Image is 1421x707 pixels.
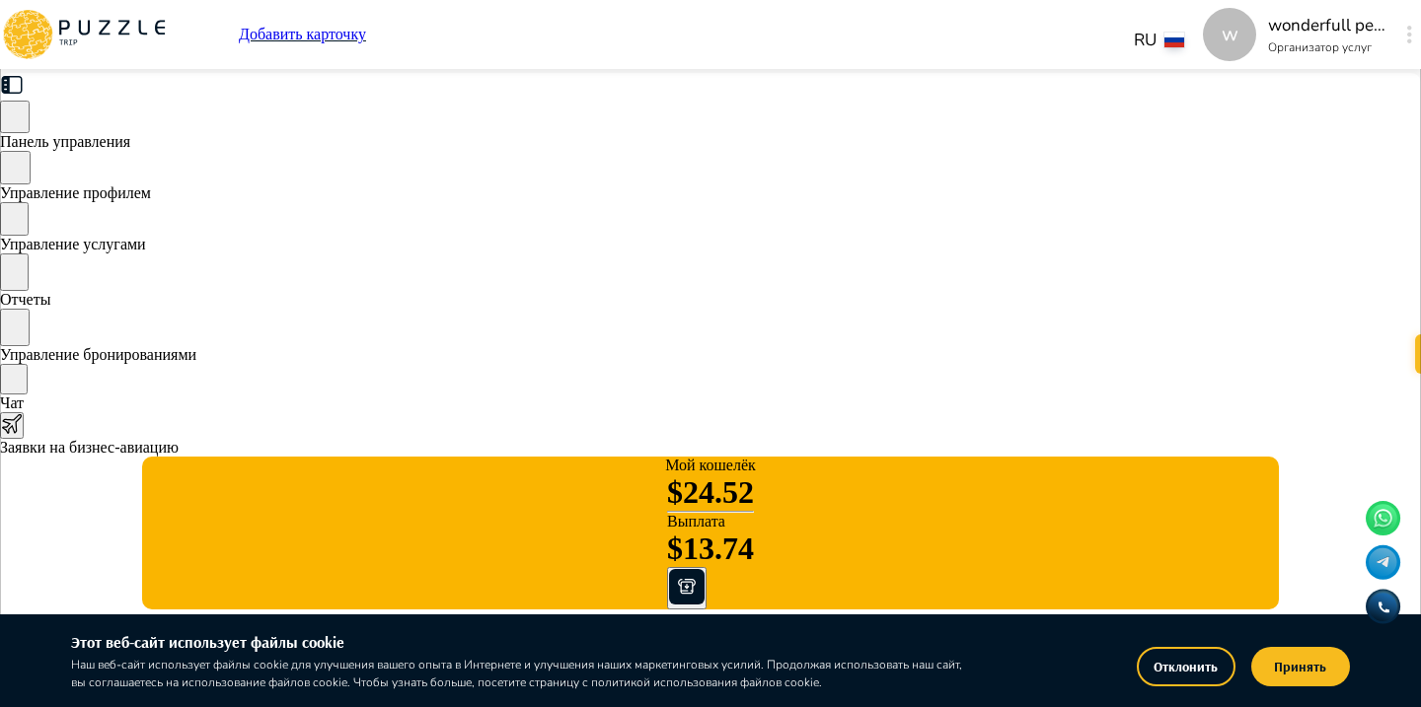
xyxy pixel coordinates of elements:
[667,513,754,530] p: Выплата
[239,26,366,43] a: Добавить карточку
[1251,647,1350,686] button: Принять
[1268,38,1386,56] p: Организатор услуг
[1203,8,1256,61] div: w
[665,457,756,474] p: Мой кошелёк
[1134,28,1157,53] p: RU
[1137,647,1235,686] button: Отклонить
[667,474,754,511] h1: $ 24.52
[667,530,754,567] h1: $13.74
[1164,33,1184,47] img: lang
[1268,13,1386,38] p: wonderfull peace
[71,630,966,656] h6: Этот веб-сайт использует файлы cookie
[71,656,966,691] p: Наш веб-сайт использует файлы cookie для улучшения вашего опыта в Интернете и улучшения наших мар...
